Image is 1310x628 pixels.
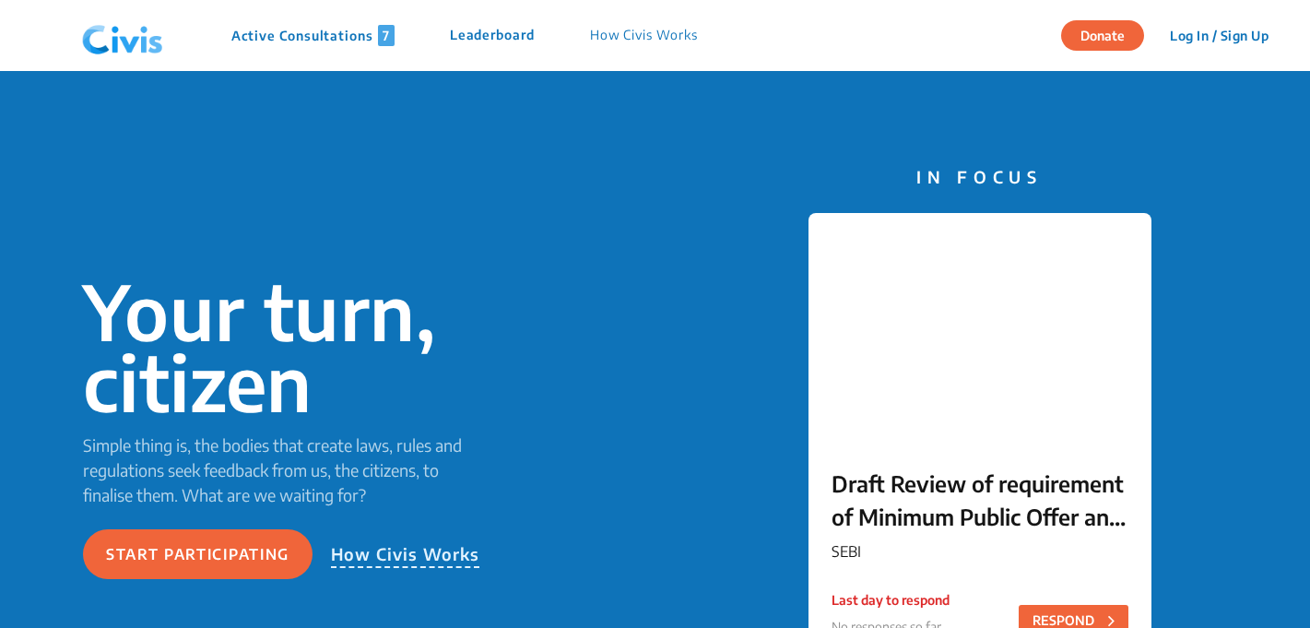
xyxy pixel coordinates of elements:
[75,8,171,64] img: navlogo.png
[590,25,698,46] p: How Civis Works
[832,467,1128,533] p: Draft Review of requirement of Minimum Public Offer and timelines to comply with Minimum Public S...
[1061,25,1158,43] a: Donate
[450,25,535,46] p: Leaderboard
[832,590,950,610] p: Last day to respond
[83,276,483,418] p: Your turn, citizen
[808,164,1151,189] p: IN FOCUS
[331,541,480,568] p: How Civis Works
[1158,21,1280,50] button: Log In / Sign Up
[83,529,313,579] button: Start participating
[378,25,395,46] span: 7
[1061,20,1144,51] button: Donate
[83,432,483,507] p: Simple thing is, the bodies that create laws, rules and regulations seek feedback from us, the ci...
[231,25,395,46] p: Active Consultations
[832,540,1128,563] p: SEBI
